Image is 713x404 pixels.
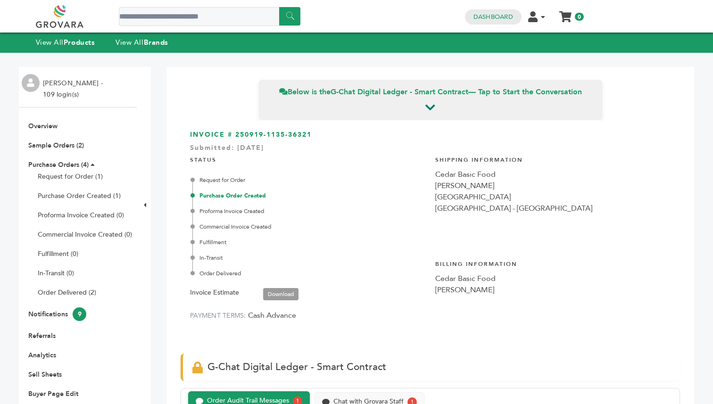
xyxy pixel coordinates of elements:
div: Proforma Invoice Created [192,207,426,215]
h4: STATUS [190,149,426,169]
input: Search a product or brand... [119,7,300,26]
div: Commercial Invoice Created [192,223,426,231]
a: Notifications9 [28,310,86,319]
strong: G-Chat Digital Ledger - Smart Contract [331,87,468,97]
div: [PERSON_NAME] [435,284,671,296]
a: Download [263,288,298,300]
a: Proforma Invoice Created (0) [38,211,124,220]
strong: Brands [144,38,168,47]
span: 0 [575,13,584,21]
a: View AllBrands [116,38,168,47]
a: Analytics [28,351,56,360]
a: Sell Sheets [28,370,62,379]
a: Sample Orders (2) [28,141,84,150]
div: Order Delivered [192,269,426,278]
label: PAYMENT TERMS: [190,311,246,320]
span: G-Chat Digital Ledger - Smart Contract [207,360,386,374]
label: Invoice Estimate [190,287,239,298]
a: Fulfillment (0) [38,249,78,258]
img: profile.png [22,74,40,92]
div: Request for Order [192,176,426,184]
a: Request for Order (1) [38,172,103,181]
a: Overview [28,122,58,131]
a: Order Delivered (2) [38,288,96,297]
h3: INVOICE # 250919-1135-36321 [190,130,671,140]
a: My Cart [560,8,571,18]
a: Purchase Order Created (1) [38,191,121,200]
div: Fulfillment [192,238,426,247]
div: Purchase Order Created [192,191,426,200]
h4: Shipping Information [435,149,671,169]
span: Below is the — Tap to Start the Conversation [279,87,582,97]
div: [GEOGRAPHIC_DATA] - [GEOGRAPHIC_DATA] [435,203,671,214]
a: Buyer Page Edit [28,389,78,398]
div: In-Transit [192,254,426,262]
div: Submitted: [DATE] [190,143,671,157]
a: Commercial Invoice Created (0) [38,230,132,239]
div: Cedar Basic Food [435,169,671,180]
a: Purchase Orders (4) [28,160,89,169]
strong: Products [64,38,95,47]
span: 9 [73,307,86,321]
span: Cash Advance [248,310,296,321]
div: [GEOGRAPHIC_DATA] [435,191,671,203]
a: View AllProducts [36,38,95,47]
li: [PERSON_NAME] - 109 login(s) [43,78,105,100]
div: Cedar Basic Food [435,273,671,284]
a: Dashboard [473,13,513,21]
a: In-Transit (0) [38,269,74,278]
h4: Billing Information [435,253,671,273]
div: [PERSON_NAME] [435,180,671,191]
a: Referrals [28,331,56,340]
